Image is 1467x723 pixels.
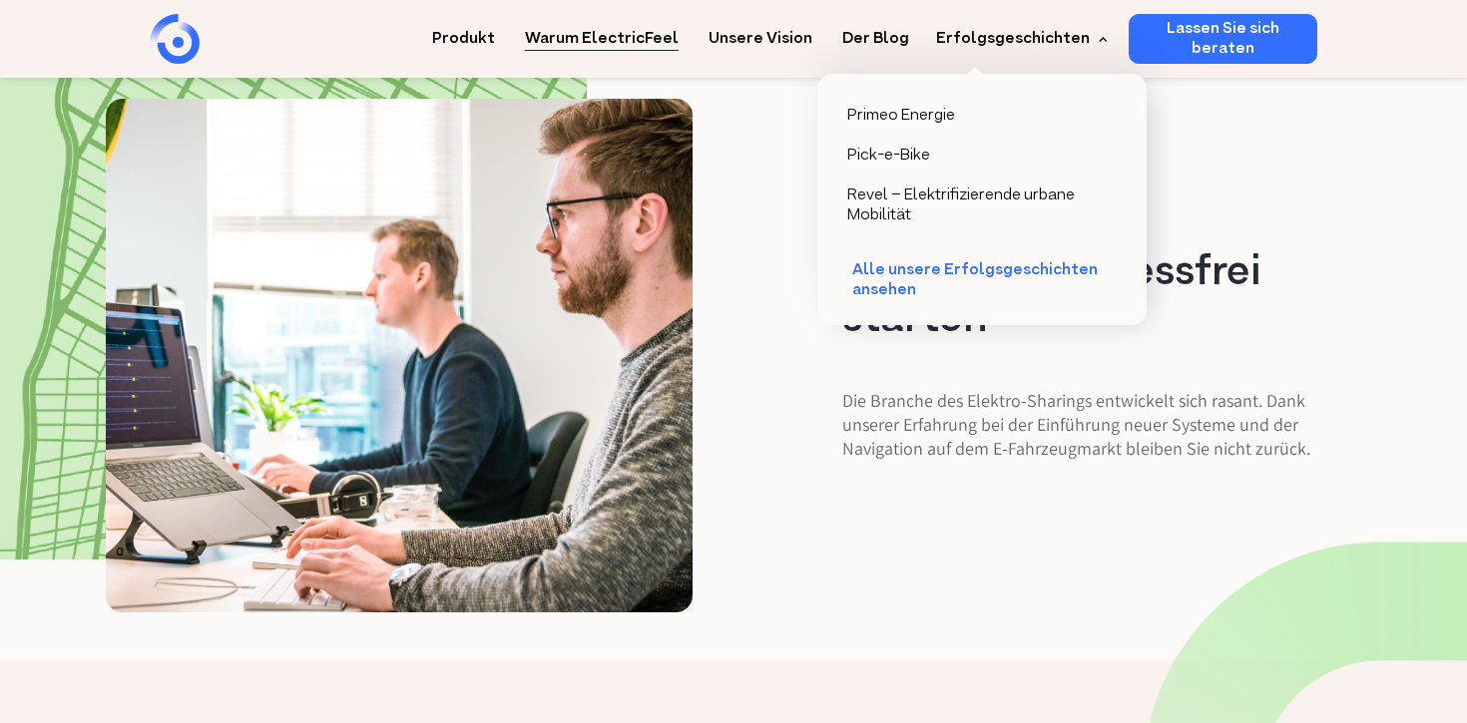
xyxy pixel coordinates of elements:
a: Der Blog [842,14,909,51]
font: Primeo Energie [847,105,955,127]
div: Erfolgsgeschichten [924,14,1114,64]
font: Pick-e-Bike [847,145,930,167]
nav: Erfolgsgeschichten [817,64,1147,325]
font: Lassen Sie sich beraten [1167,18,1279,60]
iframe: Chatbot [1335,591,1439,695]
a: Alle unsere Erfolgsgeschichten ansehen [832,235,1132,303]
font: Alle unsere Erfolgsgeschichten ansehen [852,259,1098,301]
font: Unsere Vision [709,28,812,50]
font: Warum ElectricFeel [525,28,679,50]
a: Pick-e-Bike [832,136,1132,176]
font: Erfolgsgeschichten [936,28,1090,50]
a: Revel – Elektrifizierende urbane Mobilität [832,176,1132,235]
a: Primeo Energie [832,96,1132,136]
a: Warum ElectricFeel [525,14,679,51]
a: heim [150,14,309,64]
font: Der Blog [842,28,909,50]
a: Unsere Vision [709,14,812,51]
font: Die Branche des Elektro-Sharings entwickelt sich rasant. Dank unserer Erfahrung bei der Einführun... [842,389,1310,460]
a: Produkt [432,14,495,51]
font: Revel – Elektrifizierende urbane Mobilität [847,184,1075,226]
a: Lassen Sie sich beraten [1129,14,1317,64]
font: Produkt [432,28,495,50]
input: Einreichen [63,79,185,117]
